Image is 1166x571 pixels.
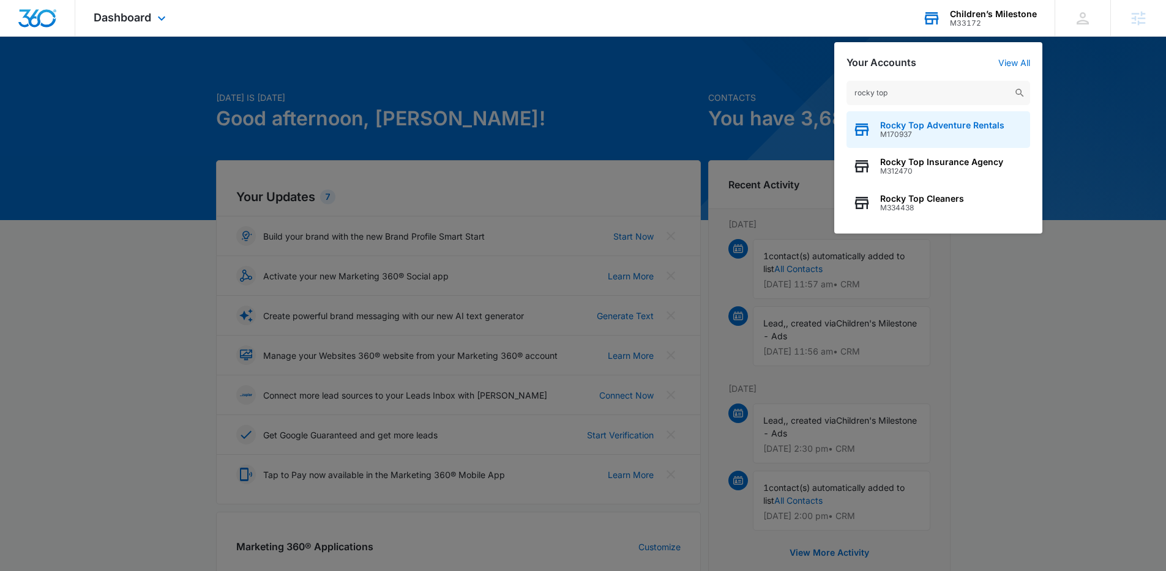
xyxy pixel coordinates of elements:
button: Rocky Top CleanersM334438 [846,185,1030,221]
span: M334438 [880,204,964,212]
button: Rocky Top Insurance AgencyM312470 [846,148,1030,185]
button: Rocky Top Adventure RentalsM170937 [846,111,1030,148]
span: Dashboard [94,11,151,24]
span: M312470 [880,167,1003,175]
span: Rocky Top Insurance Agency [880,157,1003,167]
div: account id [950,19,1037,28]
h2: Your Accounts [846,57,916,68]
div: account name [950,9,1037,19]
span: M170937 [880,130,1004,139]
a: View All [998,57,1030,68]
input: Search Accounts [846,81,1030,105]
span: Rocky Top Adventure Rentals [880,120,1004,130]
span: Rocky Top Cleaners [880,194,964,204]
